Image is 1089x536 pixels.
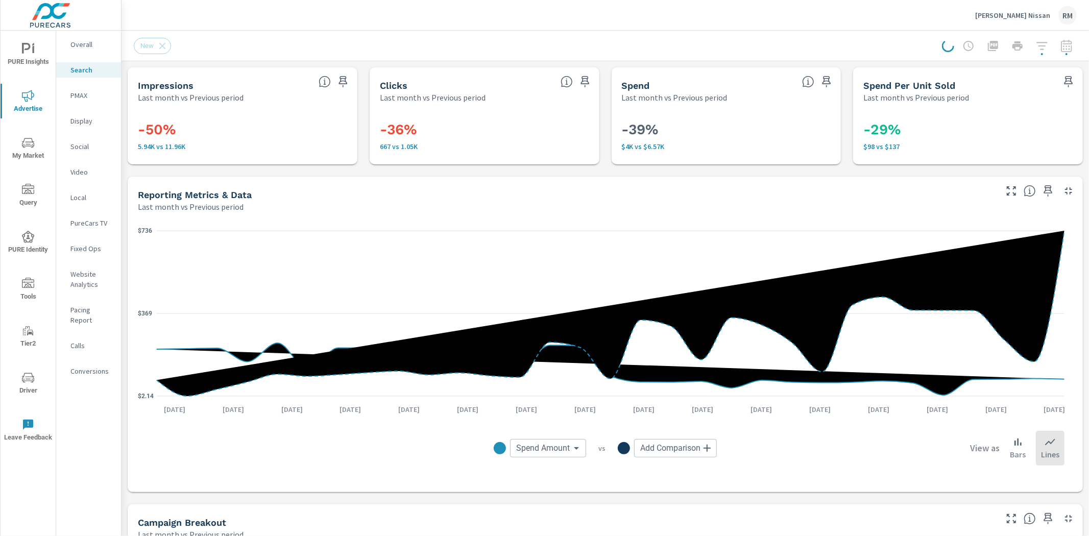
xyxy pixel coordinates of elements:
[685,404,720,415] p: [DATE]
[1040,183,1056,199] span: Save this to your personalized report
[919,404,955,415] p: [DATE]
[70,90,113,101] p: PMAX
[863,91,969,104] p: Last month vs Previous period
[1024,185,1036,197] span: Understand Search data over time and see how metrics compare to each other.
[1060,183,1077,199] button: Minimize Widget
[863,142,1073,151] p: $98 vs $137
[380,142,589,151] p: 667 vs 1,049
[1003,183,1020,199] button: Make Fullscreen
[626,404,662,415] p: [DATE]
[70,305,113,325] p: Pacing Report
[70,366,113,376] p: Conversions
[70,269,113,289] p: Website Analytics
[70,192,113,203] p: Local
[392,404,427,415] p: [DATE]
[802,404,838,415] p: [DATE]
[1040,510,1056,527] span: Save this to your personalized report
[1003,510,1020,527] button: Make Fullscreen
[622,121,831,138] h3: -39%
[863,121,1073,138] h3: -29%
[70,65,113,75] p: Search
[56,37,121,52] div: Overall
[1037,404,1073,415] p: [DATE]
[4,372,53,397] span: Driver
[1024,513,1036,525] span: This is a summary of Search performance results by campaign. Each column can be sorted.
[56,139,121,154] div: Social
[4,231,53,256] span: PURE Identity
[215,404,251,415] p: [DATE]
[622,91,728,104] p: Last month vs Previous period
[4,90,53,115] span: Advertise
[586,444,618,453] p: vs
[56,88,121,103] div: PMAX
[138,142,347,151] p: 5,938 vs 11,963
[978,404,1014,415] p: [DATE]
[4,278,53,303] span: Tools
[510,439,586,457] div: Spend Amount
[1060,510,1077,527] button: Minimize Widget
[56,62,121,78] div: Search
[743,404,779,415] p: [DATE]
[4,325,53,350] span: Tier2
[56,164,121,180] div: Video
[1041,448,1059,460] p: Lines
[56,266,121,292] div: Website Analytics
[70,340,113,351] p: Calls
[138,80,193,91] h5: Impressions
[56,338,121,353] div: Calls
[1058,6,1077,25] div: RM
[4,43,53,68] span: PURE Insights
[70,116,113,126] p: Display
[818,74,835,90] span: Save this to your personalized report
[509,404,544,415] p: [DATE]
[56,113,121,129] div: Display
[138,517,226,528] h5: Campaign Breakout
[863,80,955,91] h5: Spend Per Unit Sold
[4,184,53,209] span: Query
[138,393,154,400] text: $2.14
[450,404,486,415] p: [DATE]
[138,121,347,138] h3: -50%
[138,227,152,234] text: $736
[56,302,121,328] div: Pacing Report
[970,443,1000,453] h6: View as
[56,241,121,256] div: Fixed Ops
[861,404,897,415] p: [DATE]
[56,363,121,379] div: Conversions
[622,142,831,151] p: $4,002 vs $6,573
[380,80,407,91] h5: Clicks
[138,201,244,213] p: Last month vs Previous period
[4,137,53,162] span: My Market
[640,443,700,453] span: Add Comparison
[70,39,113,50] p: Overall
[319,76,331,88] span: The number of times an ad was shown on your behalf.
[70,141,113,152] p: Social
[4,419,53,444] span: Leave Feedback
[56,215,121,231] div: PureCars TV
[1,31,56,453] div: nav menu
[1010,448,1026,460] p: Bars
[622,80,650,91] h5: Spend
[333,404,369,415] p: [DATE]
[138,310,152,317] text: $369
[567,404,603,415] p: [DATE]
[634,439,717,457] div: Add Comparison
[157,404,192,415] p: [DATE]
[274,404,310,415] p: [DATE]
[802,76,814,88] span: The amount of money spent on advertising during the period.
[70,243,113,254] p: Fixed Ops
[975,11,1050,20] p: [PERSON_NAME] Nissan
[56,190,121,205] div: Local
[561,76,573,88] span: The number of times an ad was clicked by a consumer.
[138,91,244,104] p: Last month vs Previous period
[516,443,570,453] span: Spend Amount
[380,121,589,138] h3: -36%
[380,91,486,104] p: Last month vs Previous period
[1060,74,1077,90] span: Save this to your personalized report
[138,189,252,200] h5: Reporting Metrics & Data
[70,167,113,177] p: Video
[70,218,113,228] p: PureCars TV
[577,74,593,90] span: Save this to your personalized report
